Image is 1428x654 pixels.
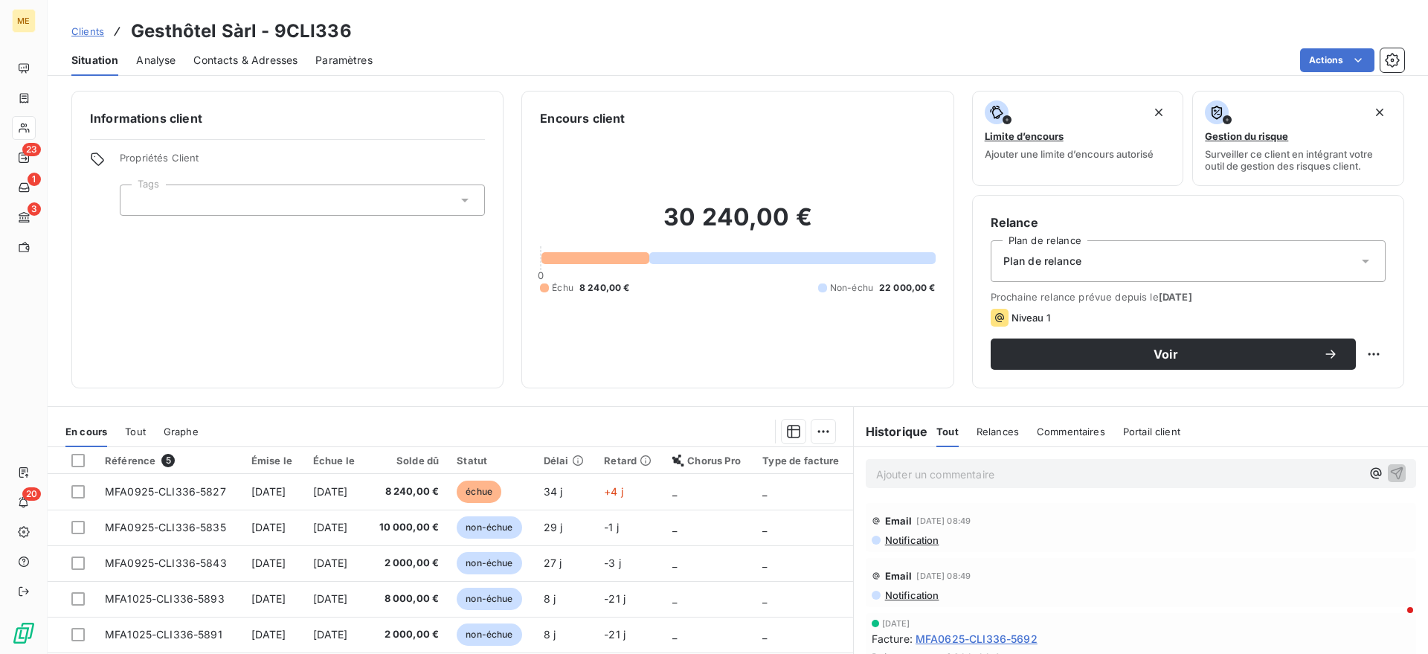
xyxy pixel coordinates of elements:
[884,589,939,601] span: Notification
[544,557,562,569] span: 27 j
[71,24,104,39] a: Clients
[762,557,767,569] span: _
[251,521,286,533] span: [DATE]
[164,426,199,437] span: Graphe
[28,173,41,186] span: 1
[132,193,144,207] input: Ajouter une valeur
[457,516,521,539] span: non-échue
[579,281,630,295] span: 8 240,00 €
[161,454,175,467] span: 5
[540,109,625,127] h6: Encours client
[544,592,556,605] span: 8 j
[544,485,563,498] span: 34 j
[604,557,621,569] span: -3 j
[977,426,1019,437] span: Relances
[457,588,521,610] span: non-échue
[762,628,767,641] span: _
[12,621,36,645] img: Logo LeanPay
[125,426,146,437] span: Tout
[552,281,573,295] span: Échu
[762,592,767,605] span: _
[251,592,286,605] span: [DATE]
[28,202,41,216] span: 3
[1159,291,1192,303] span: [DATE]
[1123,426,1180,437] span: Portail client
[1205,148,1392,172] span: Surveiller ce client en intégrant votre outil de gestion des risques client.
[313,521,348,533] span: [DATE]
[879,281,936,295] span: 22 000,00 €
[672,485,677,498] span: _
[604,592,625,605] span: -21 j
[193,53,297,68] span: Contacts & Adresses
[762,485,767,498] span: _
[916,631,1038,647] span: MFA0625-CLI336-5692
[1377,603,1413,639] iframe: Intercom live chat
[105,454,234,467] div: Référence
[1003,254,1081,269] span: Plan de relance
[1205,130,1288,142] span: Gestion du risque
[105,592,225,605] span: MFA1025-CLI336-5893
[457,552,521,574] span: non-échue
[885,570,913,582] span: Email
[916,516,971,525] span: [DATE] 08:49
[376,484,440,499] span: 8 240,00 €
[1011,312,1050,324] span: Niveau 1
[105,485,226,498] span: MFA0925-CLI336-5827
[22,487,41,501] span: 20
[313,455,358,467] div: Échue le
[251,455,295,467] div: Émise le
[762,455,843,467] div: Type de facture
[672,557,677,569] span: _
[376,592,440,606] span: 8 000,00 €
[985,130,1064,142] span: Limite d’encours
[313,628,348,641] span: [DATE]
[1009,348,1323,360] span: Voir
[131,18,352,45] h3: Gesthôtel Sàrl - 9CLI336
[985,148,1154,160] span: Ajouter une limite d’encours autorisé
[251,628,286,641] span: [DATE]
[916,571,971,580] span: [DATE] 08:49
[457,455,526,467] div: Statut
[313,592,348,605] span: [DATE]
[136,53,176,68] span: Analyse
[315,53,373,68] span: Paramètres
[105,521,226,533] span: MFA0925-CLI336-5835
[12,9,36,33] div: ME
[991,291,1386,303] span: Prochaine relance prévue depuis le
[376,455,440,467] div: Solde dû
[71,25,104,37] span: Clients
[376,556,440,571] span: 2 000,00 €
[854,423,928,440] h6: Historique
[457,623,521,646] span: non-échue
[376,520,440,535] span: 10 000,00 €
[882,619,910,628] span: [DATE]
[105,628,222,641] span: MFA1025-CLI336-5891
[991,339,1356,370] button: Voir
[604,485,623,498] span: +4 j
[762,521,767,533] span: _
[604,628,625,641] span: -21 j
[71,53,118,68] span: Situation
[830,281,873,295] span: Non-échu
[1192,91,1404,186] button: Gestion du risqueSurveiller ce client en intégrant votre outil de gestion des risques client.
[544,521,563,533] span: 29 j
[538,269,544,281] span: 0
[540,202,935,247] h2: 30 240,00 €
[672,521,677,533] span: _
[972,91,1184,186] button: Limite d’encoursAjouter une limite d’encours autorisé
[672,628,677,641] span: _
[251,485,286,498] span: [DATE]
[120,152,485,173] span: Propriétés Client
[544,455,586,467] div: Délai
[604,521,619,533] span: -1 j
[872,631,913,647] span: Facture :
[65,426,107,437] span: En cours
[672,455,744,467] div: Chorus Pro
[251,557,286,569] span: [DATE]
[672,592,677,605] span: _
[22,143,41,156] span: 23
[313,485,348,498] span: [DATE]
[604,455,654,467] div: Retard
[991,214,1386,231] h6: Relance
[1037,426,1105,437] span: Commentaires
